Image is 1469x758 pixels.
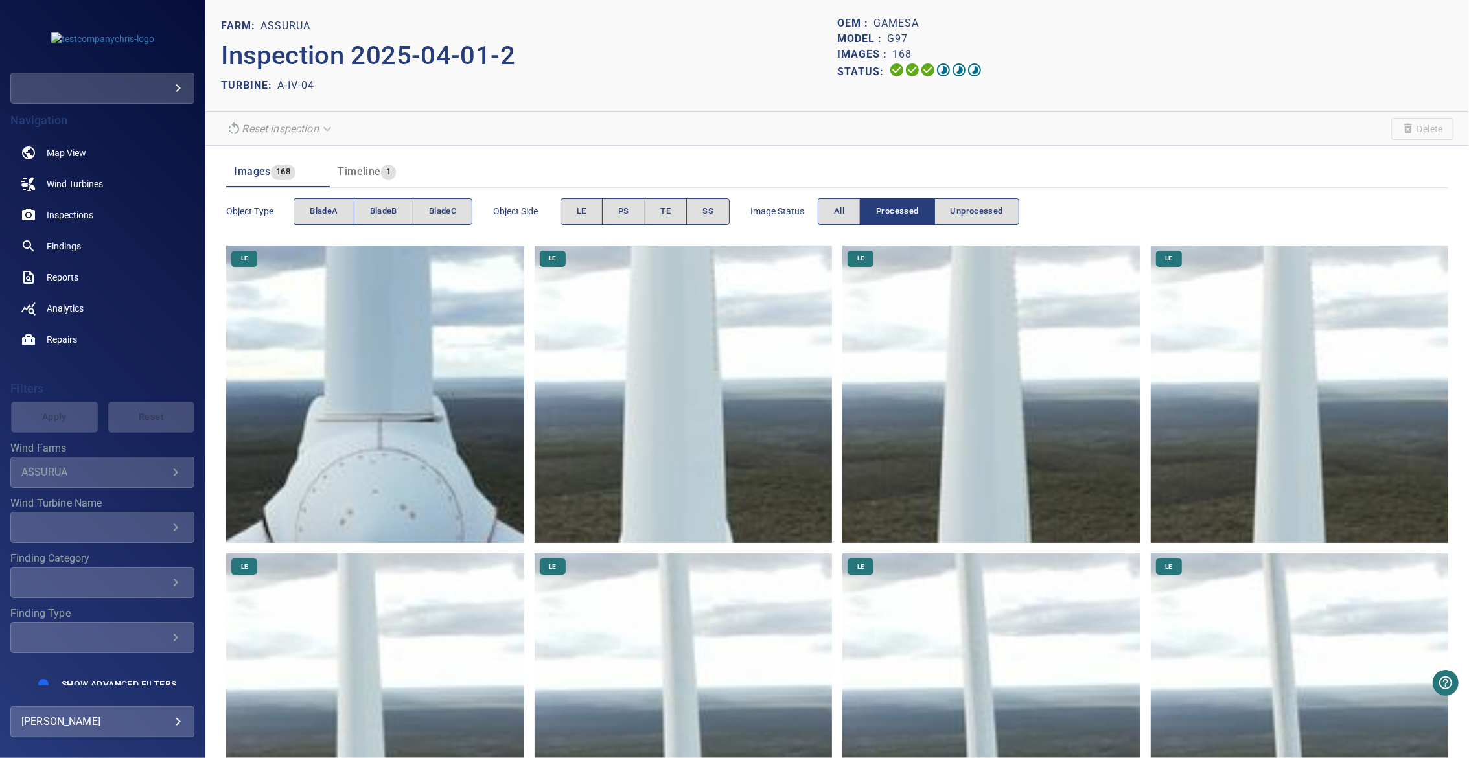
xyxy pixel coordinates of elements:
[834,204,844,219] span: All
[10,114,194,127] h4: Navigation
[837,31,887,47] p: Model :
[1391,118,1453,140] span: Unable to delete the inspection due to its current status
[271,165,295,179] span: 168
[541,254,564,263] span: LE
[905,62,920,78] svg: Data Formatted 100%
[221,36,837,75] p: Inspection 2025-04-01-2
[54,674,184,695] button: Show Advanced Filters
[967,62,982,78] svg: Classification 1%
[1157,562,1180,571] span: LE
[889,62,905,78] svg: Uploading 100%
[934,198,1019,225] button: Unprocessed
[10,324,194,355] a: repairs noActive
[233,562,256,571] span: LE
[277,78,314,93] p: A-IV-04
[338,165,380,178] span: Timeline
[10,498,194,509] label: Wind Turbine Name
[837,16,873,31] p: OEM :
[892,47,912,62] p: 168
[10,293,194,324] a: analytics noActive
[294,198,354,225] button: bladeA
[951,62,967,78] svg: Matching 2%
[47,240,81,253] span: Findings
[21,711,183,732] div: [PERSON_NAME]
[221,18,260,34] p: FARM:
[10,512,194,543] div: Wind Turbine Name
[876,204,918,219] span: Processed
[1157,254,1180,263] span: LE
[21,466,168,478] div: ASSURUA
[234,165,270,178] span: Images
[951,204,1003,219] span: Unprocessed
[47,271,78,284] span: Reports
[10,382,194,395] h4: Filters
[226,205,294,218] span: Object type
[850,562,872,571] span: LE
[702,204,713,219] span: SS
[936,62,951,78] svg: ML Processing 2%
[47,333,77,346] span: Repairs
[413,198,472,225] button: bladeC
[221,117,339,140] div: Reset inspection
[10,608,194,619] label: Finding Type
[818,198,1019,225] div: imageStatus
[618,204,629,219] span: PS
[837,62,889,81] p: Status:
[561,198,730,225] div: objectSide
[750,205,818,218] span: Image Status
[47,178,103,190] span: Wind Turbines
[10,73,194,104] div: testcompanychris
[10,567,194,598] div: Finding Category
[602,198,645,225] button: PS
[10,262,194,293] a: reports noActive
[370,204,397,219] span: bladeB
[645,198,688,225] button: TE
[561,198,603,225] button: LE
[818,198,861,225] button: All
[381,165,396,179] span: 1
[294,198,472,225] div: objectType
[837,47,892,62] p: Images :
[577,204,586,219] span: LE
[429,204,456,219] span: bladeC
[850,254,872,263] span: LE
[260,18,310,34] p: ASSURUA
[221,78,277,93] p: TURBINE:
[10,168,194,200] a: windturbines noActive
[10,457,194,488] div: Wind Farms
[221,117,339,140] div: Unable to reset the inspection due to its current status
[47,209,93,222] span: Inspections
[233,254,256,263] span: LE
[10,137,194,168] a: map noActive
[493,205,561,218] span: Object Side
[10,622,194,653] div: Finding Type
[47,146,86,159] span: Map View
[920,62,936,78] svg: Selecting 100%
[10,200,194,231] a: inspections noActive
[10,443,194,454] label: Wind Farms
[541,562,564,571] span: LE
[686,198,730,225] button: SS
[354,198,413,225] button: bladeB
[873,16,919,31] p: Gamesa
[10,553,194,564] label: Finding Category
[51,32,154,45] img: testcompanychris-logo
[310,204,338,219] span: bladeA
[242,122,318,135] em: Reset inspection
[860,198,934,225] button: Processed
[661,204,671,219] span: TE
[10,231,194,262] a: findings noActive
[62,679,176,689] span: Show Advanced Filters
[47,302,84,315] span: Analytics
[887,31,908,47] p: G97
